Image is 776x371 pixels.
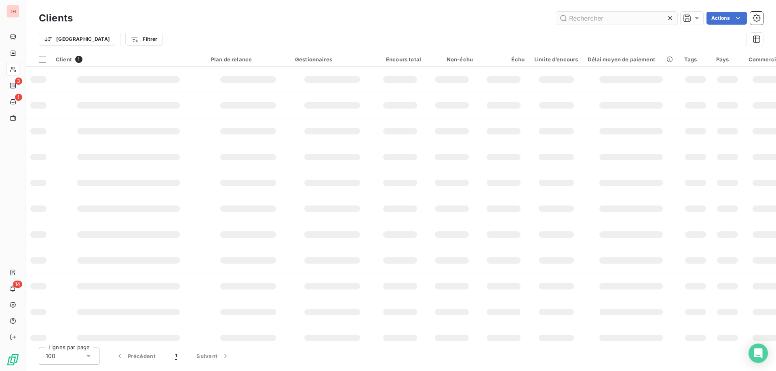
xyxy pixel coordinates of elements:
div: Délai moyen de paiement [588,56,674,63]
div: Échu [483,56,525,63]
div: Encours total [379,56,421,63]
button: Précédent [106,348,165,365]
span: 3 [15,78,22,85]
div: Non-échu [431,56,473,63]
div: Open Intercom Messenger [749,344,768,363]
span: 1 [75,56,82,63]
button: Filtrer [125,33,162,46]
span: Client [56,56,72,63]
div: Gestionnaires [295,56,369,63]
div: Tags [684,56,707,63]
span: 100 [46,352,55,360]
input: Rechercher [556,12,677,25]
button: Suivant [187,348,239,365]
div: TH [6,5,19,18]
span: 1 [15,94,22,101]
div: Pays [716,56,739,63]
div: Limite d’encours [534,56,578,63]
h3: Clients [39,11,73,25]
button: [GEOGRAPHIC_DATA] [39,33,115,46]
span: 14 [13,281,22,288]
button: Actions [706,12,747,25]
img: Logo LeanPay [6,353,19,366]
button: 1 [165,348,187,365]
span: 1 [175,352,177,360]
div: Plan de relance [211,56,285,63]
